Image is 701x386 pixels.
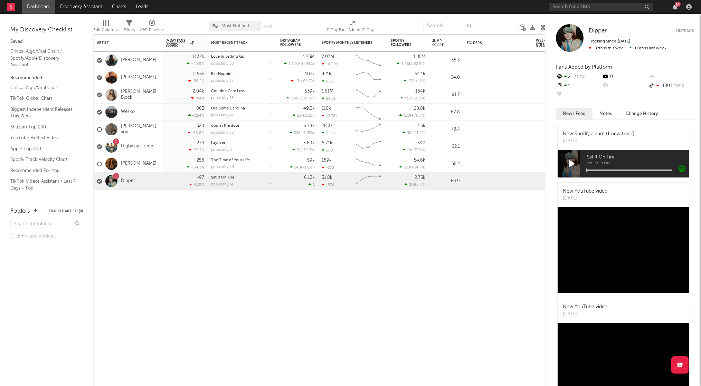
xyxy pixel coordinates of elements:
div: Most Recent Track [211,41,263,45]
button: Notes [593,108,619,119]
div: 328 [197,124,204,128]
span: -85.7 % [570,75,586,79]
svg: Chart title [353,173,384,190]
div: -2.76k [322,114,338,118]
div: Filters [124,17,135,37]
div: 6.13k [304,175,315,180]
div: -273 [322,165,334,170]
div: Use Some Carolina [211,107,273,110]
div: 2.63k [193,72,204,76]
div: 2.04k [193,89,204,94]
div: Spotify Followers [391,39,415,47]
div: 62.1 [432,143,460,151]
span: 51 [297,148,301,152]
div: 14 [675,2,681,7]
div: ( ) [400,96,425,100]
input: Search for folders... [10,219,83,229]
input: Search for artists [549,3,653,11]
div: Layover [211,141,273,145]
div: ( ) [404,79,425,83]
div: 0 [602,73,648,81]
a: TikTok Videos Assistant / Last 7 Days - Top [10,177,76,192]
a: Love In Letting Go [211,55,244,59]
span: -39.3 % [302,148,314,152]
div: -576 [322,183,334,187]
div: 54.6k [414,158,425,163]
div: The Time of Your Life [211,158,273,162]
div: 2.75k [415,175,425,180]
span: +66.7 % [300,79,314,83]
span: -97 fans this week [589,46,626,50]
div: Instagram Followers [280,39,304,47]
div: 6.71k [322,141,332,145]
div: 20.8k [414,106,425,111]
div: 31.8k [322,175,332,180]
input: Search... [423,21,475,31]
a: [PERSON_NAME] [121,57,157,63]
div: New YouTube video [563,188,608,195]
a: Critical Algo/Viral Chart / Spotify/Apple Discovery Assistant [10,48,76,69]
div: 1 [556,81,602,90]
svg: Chart title [353,121,384,138]
div: 863 [196,106,204,111]
button: Tracked Artists(8) [49,210,83,213]
div: -97 [197,175,204,180]
div: 855 [322,79,333,84]
a: Wesko [121,109,135,115]
div: ( ) [402,131,425,135]
span: 140 [294,166,301,170]
div: Artist [97,41,149,45]
div: dog at the door [211,124,273,128]
span: 1 [313,183,315,187]
div: Spotify Monthly Listeners [322,41,373,45]
span: -205 % [670,84,684,88]
div: ( ) [402,148,425,152]
svg: Chart title [353,86,384,104]
span: Tracking Since: [DATE] [589,39,630,44]
button: 14 [673,4,678,10]
div: [DATE] [563,195,608,202]
div: 189k [322,158,332,163]
div: 2.55k [322,131,335,135]
span: 128 [404,166,410,170]
div: 72.4 [432,125,460,134]
div: A&R Pipeline [140,26,164,34]
div: 8.32k [193,55,204,59]
a: [PERSON_NAME] [121,75,157,80]
div: My Discovery Checklist [10,26,83,34]
div: 1.61M [322,89,333,94]
div: 421k [322,72,331,76]
button: Save [263,25,272,29]
div: 28.3k [322,124,333,128]
span: 4.26k [401,62,411,66]
span: +1.05k % [299,62,314,66]
div: 110k [322,106,331,111]
div: ( ) [284,61,315,66]
span: 18 [407,148,411,152]
div: [DATE] [563,138,634,145]
div: 7-Day Fans Added (7-Day Fans Added) [326,17,378,37]
a: Critical Algo/Viral Chart [10,84,76,91]
span: -3 [295,79,299,83]
span: Dipper [589,28,607,34]
span: -37.9 % [412,148,424,152]
svg: Chart title [353,138,384,155]
div: popularity: 0 [211,148,232,152]
div: 64.0 [432,74,460,82]
div: -100 [648,81,694,90]
div: Saved [10,38,83,46]
div: -68.2k [322,62,338,66]
span: -85.7 % [412,183,424,187]
a: Spotify Track Velocity Chart [10,156,76,163]
div: Folders [467,41,519,45]
a: Biggest Independent Releases This Week [10,106,76,120]
div: 3.69k [303,141,315,145]
div: 107k [305,72,315,76]
a: [PERSON_NAME] xox [121,124,159,135]
div: Filters [124,26,135,34]
div: popularity: 33 [211,79,234,83]
div: -- [556,90,602,99]
a: TikTok Global Chart [10,95,76,102]
div: ( ) [399,165,425,170]
button: Change History [619,108,665,119]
